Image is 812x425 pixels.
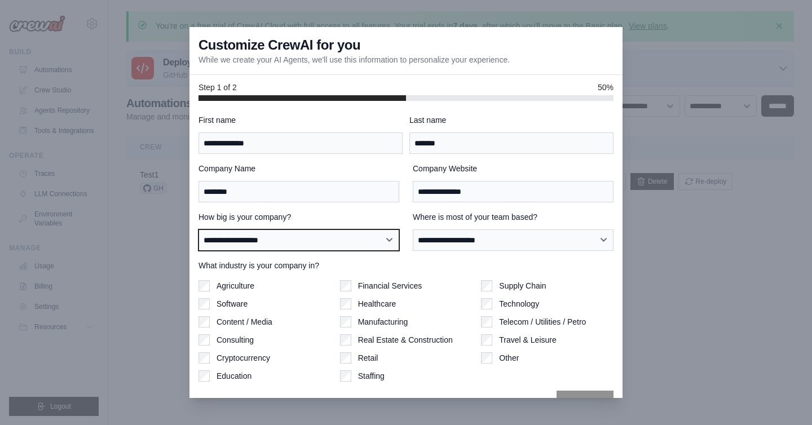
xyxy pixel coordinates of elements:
button: Next [557,391,614,415]
label: Cryptocurrency [217,352,270,364]
label: What industry is your company in? [198,260,614,271]
label: First name [198,114,403,126]
label: Supply Chain [499,280,546,291]
label: Staffing [358,370,385,382]
label: Company Website [413,163,614,174]
label: Other [499,352,519,364]
label: Travel & Leisure [499,334,556,346]
label: Retail [358,352,378,364]
label: Consulting [217,334,254,346]
label: Where is most of your team based? [413,211,614,223]
label: How big is your company? [198,211,399,223]
label: Education [217,370,251,382]
label: Healthcare [358,298,396,309]
label: Financial Services [358,280,422,291]
label: Company Name [198,163,399,174]
p: While we create your AI Agents, we'll use this information to personalize your experience. [198,54,510,65]
label: Technology [499,298,539,309]
label: Software [217,298,248,309]
label: Agriculture [217,280,254,291]
h3: Customize CrewAI for you [198,36,360,54]
span: 50% [598,82,614,93]
span: Step 1 of 2 [198,82,237,93]
label: Manufacturing [358,316,408,327]
label: Telecom / Utilities / Petro [499,316,586,327]
label: Real Estate & Construction [358,334,453,346]
label: Content / Media [217,316,272,327]
label: Last name [409,114,614,126]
